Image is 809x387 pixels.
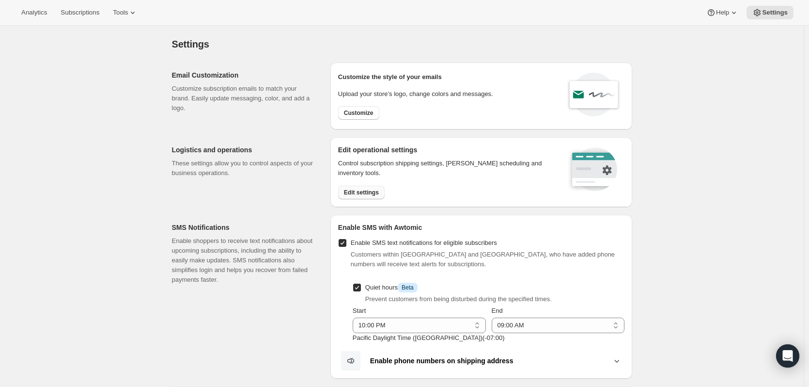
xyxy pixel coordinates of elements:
[16,6,53,19] button: Analytics
[353,307,366,314] span: Start
[402,284,414,291] span: Beta
[365,284,418,291] span: Quiet hours
[338,89,493,99] p: Upload your store’s logo, change colors and messages.
[700,6,745,19] button: Help
[716,9,729,16] span: Help
[338,72,442,82] p: Customize the style of your emails
[21,9,47,16] span: Analytics
[338,159,555,178] p: Control subscription shipping settings, [PERSON_NAME] scheduling and inventory tools.
[172,223,315,232] h2: SMS Notifications
[353,333,624,343] p: Pacific Daylight Time ([GEOGRAPHIC_DATA]) ( -07 : 00 )
[776,344,799,368] div: Open Intercom Messenger
[172,236,315,285] p: Enable shoppers to receive text notifications about upcoming subscriptions, including the ability...
[365,295,552,303] span: Prevent customers from being disturbed during the specified times.
[344,189,379,196] span: Edit settings
[338,223,624,232] h2: Enable SMS with Awtomic
[338,106,379,120] button: Customize
[172,70,315,80] h2: Email Customization
[762,9,788,16] span: Settings
[351,239,497,246] span: Enable SMS text notifications for eligible subscribers
[338,186,385,199] button: Edit settings
[747,6,793,19] button: Settings
[172,159,315,178] p: These settings allow you to control aspects of your business operations.
[370,357,513,365] b: Enable phone numbers on shipping address
[344,109,373,117] span: Customize
[172,39,209,49] span: Settings
[61,9,99,16] span: Subscriptions
[113,9,128,16] span: Tools
[55,6,105,19] button: Subscriptions
[338,351,624,371] button: Enable phone numbers on shipping address
[172,84,315,113] p: Customize subscription emails to match your brand. Easily update messaging, color, and add a logo.
[172,145,315,155] h2: Logistics and operations
[338,145,555,155] h2: Edit operational settings
[107,6,143,19] button: Tools
[351,251,615,268] span: Customers within [GEOGRAPHIC_DATA] and [GEOGRAPHIC_DATA], who have added phone numbers will recei...
[492,307,503,314] span: End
